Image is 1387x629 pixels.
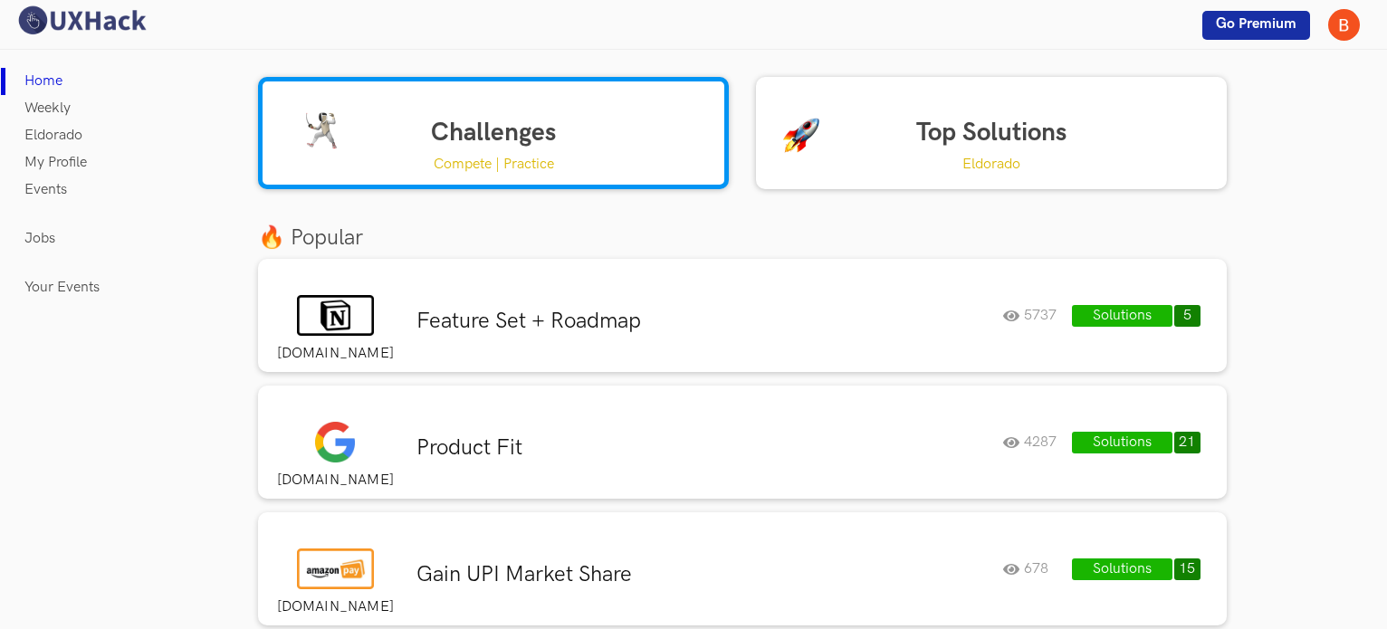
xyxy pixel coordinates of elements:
[1328,9,1360,41] img: Your profile pic
[315,422,355,462] img: Google_logo_0208241137
[267,598,403,616] label: [DOMAIN_NAME]
[24,176,67,204] a: Events
[267,345,403,363] label: [DOMAIN_NAME]
[434,153,554,176] p: Compete | Practice
[962,153,1020,176] p: Eldorado
[783,117,819,153] img: rocket
[258,386,1227,512] a: [DOMAIN_NAME]Product Fit4287Solutions21
[24,274,100,301] a: Your Events
[416,561,989,588] h3: Gain UPI Market Share
[24,122,82,149] a: Eldorado
[1174,305,1200,327] button: 5
[1216,15,1296,33] span: Go Premium
[24,149,87,176] a: My Profile
[297,548,373,589] img: Amazon_Pay_logo_0709211000
[1174,558,1200,580] button: 15
[416,434,989,462] h3: Product Fit
[24,68,62,95] a: Home
[24,225,55,253] a: Jobs
[267,472,403,490] label: [DOMAIN_NAME]
[1202,11,1310,40] a: Go Premium
[297,295,373,336] img: Notion_logo_0709210959
[1003,432,1070,453] div: 4287
[303,112,340,148] img: sword
[1072,305,1172,327] button: Solutions
[244,222,1240,254] div: 🔥 Popular
[1174,432,1200,453] button: 21
[1072,432,1172,453] button: Solutions
[1003,305,1070,327] div: 5737
[258,259,1227,386] a: [DOMAIN_NAME]Feature Set + Roadmap5737Solutions5
[1003,558,1070,580] div: 678
[14,5,149,36] img: UXHack logo
[756,77,1227,189] a: Top Solutions
[1072,558,1172,580] button: Solutions
[24,95,71,122] a: Weekly
[416,308,989,335] h3: Feature Set + Roadmap
[258,77,729,189] a: Challenges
